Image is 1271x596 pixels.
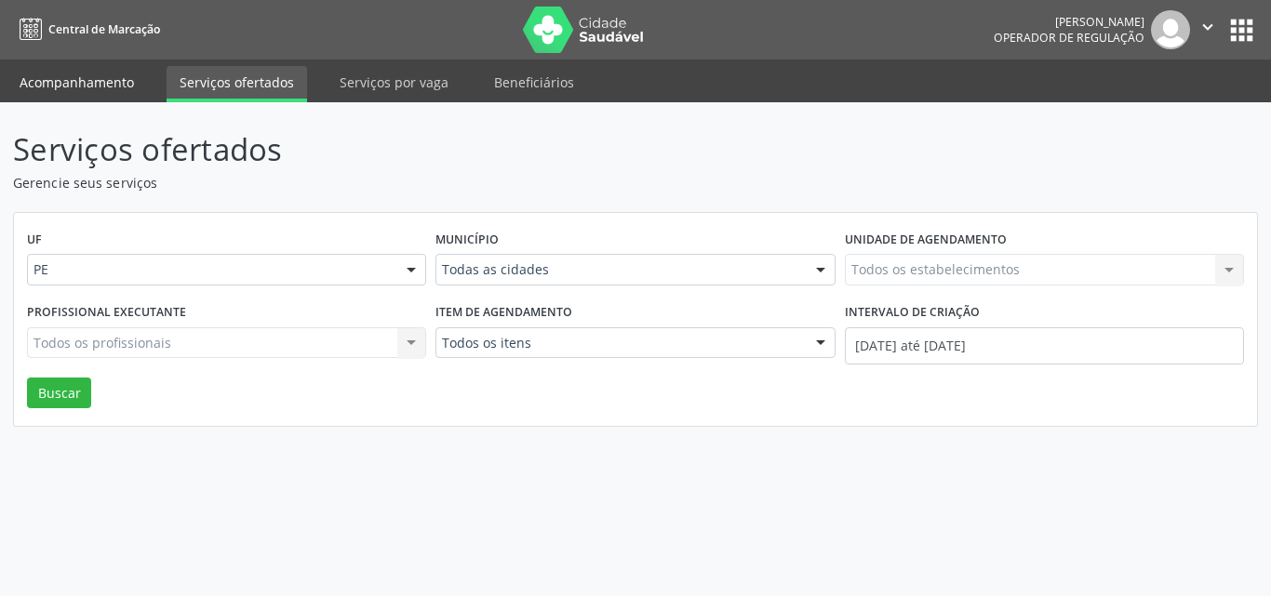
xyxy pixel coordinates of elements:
[845,327,1244,364] input: Selecione um intervalo
[442,334,796,352] span: Todos os itens
[48,21,160,37] span: Central de Marcação
[27,226,42,255] label: UF
[327,66,462,99] a: Serviços por vaga
[33,260,388,279] span: PE
[13,14,160,45] a: Central de Marcação
[442,260,796,279] span: Todas as cidades
[7,66,147,99] a: Acompanhamento
[27,298,186,327] label: Profissional executante
[13,173,885,192] p: Gerencie seus serviços
[481,66,587,99] a: Beneficiários
[994,30,1144,46] span: Operador de regulação
[435,226,499,255] label: Município
[1151,10,1190,49] img: img
[27,377,91,409] button: Buscar
[167,66,307,102] a: Serviços ofertados
[994,14,1144,30] div: [PERSON_NAME]
[1225,14,1258,46] button: apps
[435,298,572,327] label: Item de agendamento
[1197,17,1218,37] i: 
[13,126,885,173] p: Serviços ofertados
[1190,10,1225,49] button: 
[845,298,980,327] label: Intervalo de criação
[845,226,1007,255] label: Unidade de agendamento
